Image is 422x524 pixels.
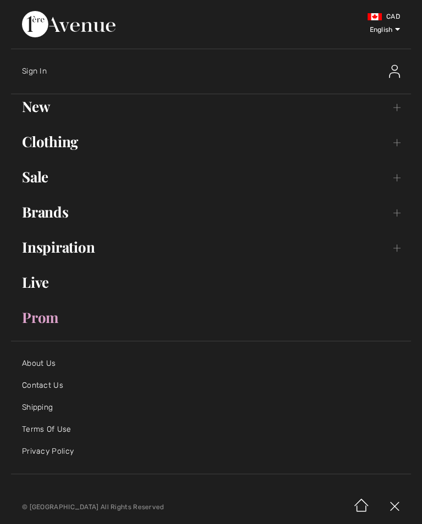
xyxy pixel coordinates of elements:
[22,359,55,368] a: About Us
[11,305,411,330] a: Prom
[22,54,411,89] a: Sign InSign In
[22,381,63,390] a: Contact Us
[378,490,411,524] img: X
[249,11,400,22] div: CAD
[345,490,378,524] img: Home
[22,447,74,456] a: Privacy Policy
[22,11,115,37] img: 1ère Avenue
[11,165,411,189] a: Sale
[389,65,400,78] img: Sign In
[11,270,411,294] a: Live
[11,235,411,259] a: Inspiration
[11,130,411,154] a: Clothing
[22,66,47,76] span: Sign In
[11,200,411,224] a: Brands
[22,503,249,511] p: © [GEOGRAPHIC_DATA] All Rights Reserved
[22,403,53,412] a: Shipping
[11,94,411,119] a: New
[22,425,71,434] a: Terms Of Use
